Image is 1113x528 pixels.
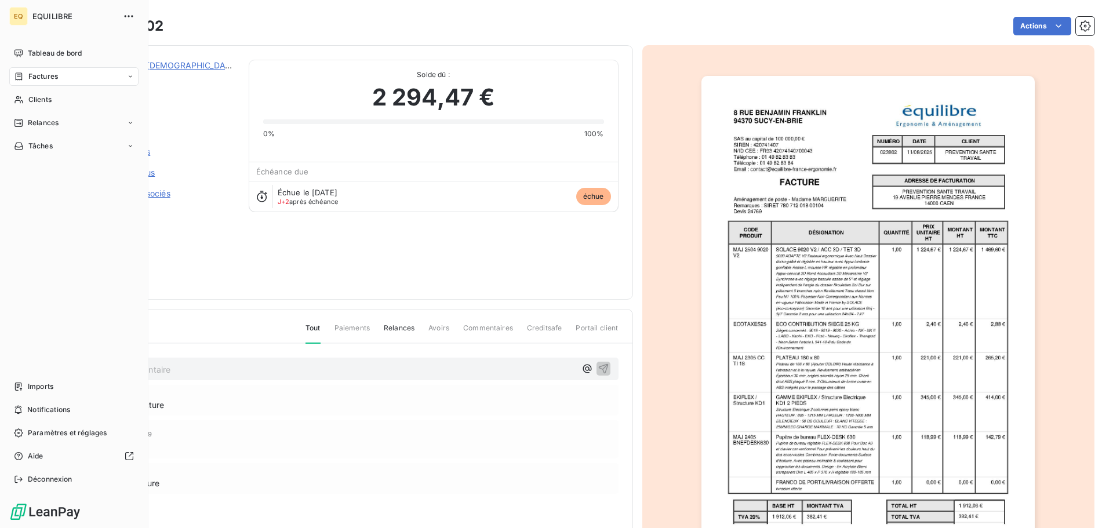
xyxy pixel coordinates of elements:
span: Paramètres et réglages [28,428,107,438]
div: EQ [9,7,28,26]
iframe: Intercom live chat [1074,489,1101,516]
span: Aide [28,451,43,461]
span: Factures [28,71,58,82]
span: Tableau de bord [28,48,82,59]
span: Déconnexion [28,474,72,485]
span: EQUILIBRE [32,12,116,21]
span: Imports [28,381,53,392]
span: Paiements [334,323,370,343]
img: Logo LeanPay [9,502,81,521]
span: Avoirs [428,323,449,343]
span: Relances [28,118,59,128]
span: 100% [584,129,604,139]
a: PREVENTION [DEMOGRAPHIC_DATA] TRAVAIL [91,60,275,70]
span: Tout [305,323,321,344]
a: Aide [9,447,139,465]
span: Tâches [28,141,53,151]
span: 2 294,47 € [372,80,495,115]
span: Échéance due [256,167,309,176]
span: après échéance [278,198,339,205]
span: Relances [384,323,414,343]
span: Portail client [576,323,618,343]
span: échue [576,188,611,205]
span: 0% [263,129,275,139]
span: J+2 [278,198,289,206]
span: Creditsafe [527,323,562,343]
span: Échue le [DATE] [278,188,337,197]
span: Notifications [27,405,70,415]
span: Clients [28,94,52,105]
button: Actions [1013,17,1071,35]
span: Solde dû : [263,70,604,80]
span: Commentaires [463,323,513,343]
